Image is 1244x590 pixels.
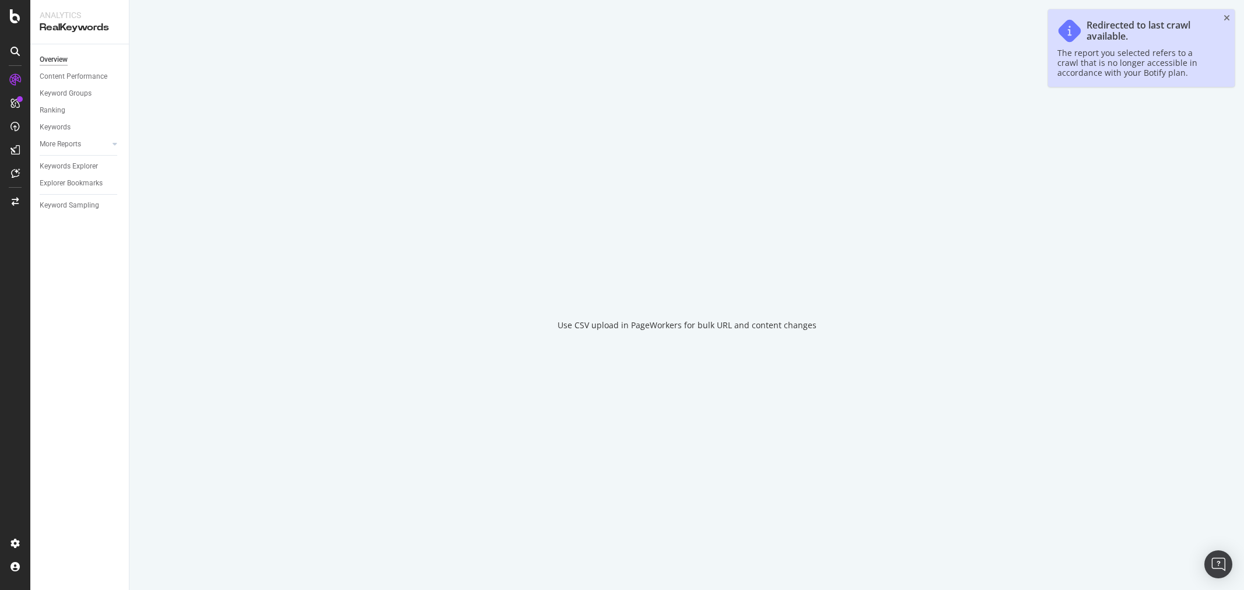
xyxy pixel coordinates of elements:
a: Keyword Sampling [40,199,121,212]
div: The report you selected refers to a crawl that is no longer accessible in accordance with your Bo... [1057,48,1214,78]
div: Analytics [40,9,120,21]
a: Overview [40,54,121,66]
div: Use CSV upload in PageWorkers for bulk URL and content changes [558,319,817,331]
div: RealKeywords [40,21,120,34]
div: Redirected to last crawl available. [1087,20,1214,42]
div: Overview [40,54,68,66]
a: Ranking [40,104,121,117]
div: Keywords [40,121,71,134]
div: Ranking [40,104,65,117]
div: Keyword Groups [40,87,92,100]
a: More Reports [40,138,109,150]
a: Explorer Bookmarks [40,177,121,189]
div: More Reports [40,138,81,150]
div: Keyword Sampling [40,199,99,212]
a: Keywords Explorer [40,160,121,173]
div: Content Performance [40,71,107,83]
a: Keywords [40,121,121,134]
div: close toast [1224,14,1230,22]
div: Keywords Explorer [40,160,98,173]
div: animation [645,259,729,301]
a: Keyword Groups [40,87,121,100]
div: Open Intercom Messenger [1204,550,1232,578]
a: Content Performance [40,71,121,83]
div: Explorer Bookmarks [40,177,103,189]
